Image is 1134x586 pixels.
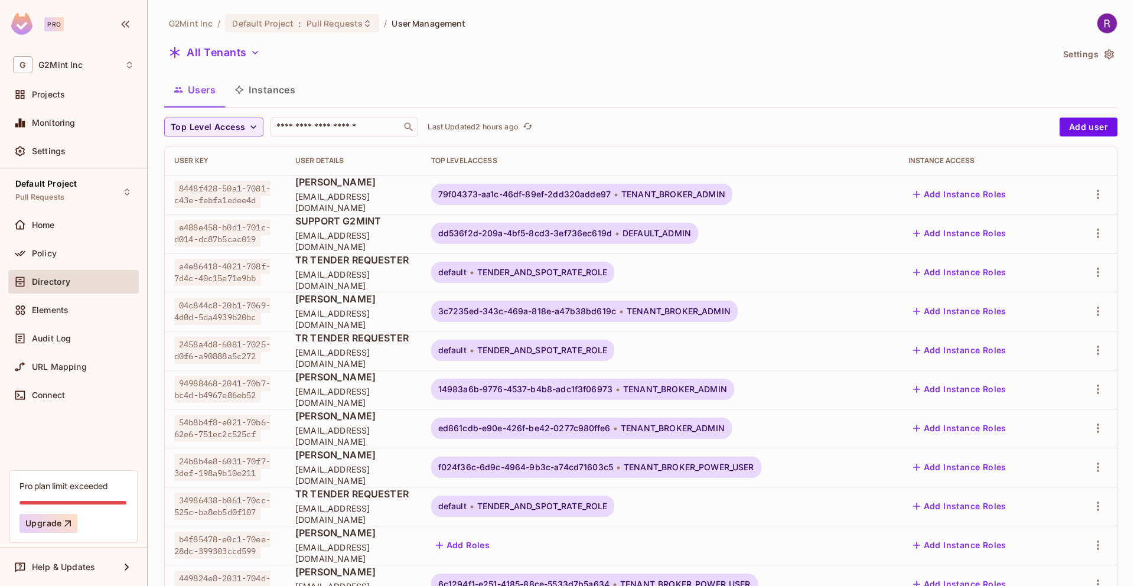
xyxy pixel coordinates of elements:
[32,362,87,372] span: URL Mapping
[908,224,1011,243] button: Add Instance Roles
[295,386,412,408] span: [EMAIL_ADDRESS][DOMAIN_NAME]
[477,502,608,511] span: TENDER_AND_SPOT_RATE_ROLE
[295,526,412,539] span: [PERSON_NAME]
[295,191,412,213] span: [EMAIL_ADDRESS][DOMAIN_NAME]
[32,146,66,156] span: Settings
[908,380,1011,399] button: Add Instance Roles
[908,458,1011,477] button: Add Instance Roles
[19,480,107,491] div: Pro plan limit exceeded
[908,185,1011,204] button: Add Instance Roles
[438,424,610,433] span: ed861cdb-e90e-426f-be42-0277c980ffe6
[295,214,412,227] span: SUPPORT G2MINT
[521,120,535,134] button: refresh
[169,18,213,29] span: the active workspace
[295,464,412,486] span: [EMAIL_ADDRESS][DOMAIN_NAME]
[295,409,412,422] span: [PERSON_NAME]
[295,503,412,525] span: [EMAIL_ADDRESS][DOMAIN_NAME]
[232,18,294,29] span: Default Project
[295,425,412,447] span: [EMAIL_ADDRESS][DOMAIN_NAME]
[627,307,731,316] span: TENANT_BROKER_ADMIN
[307,18,363,29] span: Pull Requests
[438,346,467,355] span: default
[908,156,1056,165] div: Instance Access
[295,308,412,330] span: [EMAIL_ADDRESS][DOMAIN_NAME]
[431,536,495,555] button: Add Roles
[624,463,754,472] span: TENANT_BROKER_POWER_USER
[174,220,271,247] span: e488e458-b0d1-701c-d014-dc87b5cac019
[225,75,305,105] button: Instances
[295,269,412,291] span: [EMAIL_ADDRESS][DOMAIN_NAME]
[295,448,412,461] span: [PERSON_NAME]
[621,190,725,199] span: TENANT_BROKER_ADMIN
[295,156,412,165] div: User Details
[908,419,1011,438] button: Add Instance Roles
[174,532,271,559] span: b4f85478-e0c1-70ee-28dc-399303ccd599
[438,307,616,316] span: 3c7235ed-343c-469a-818e-a47b38bd619c
[174,454,271,481] span: 24b8b4e8-6031-70f7-3def-198a9b10e211
[295,542,412,564] span: [EMAIL_ADDRESS][DOMAIN_NAME]
[32,305,69,315] span: Elements
[295,230,412,252] span: [EMAIL_ADDRESS][DOMAIN_NAME]
[174,415,271,442] span: 54b8b4f8-e021-70b6-62e6-751ec2c525cf
[32,562,95,572] span: Help & Updates
[295,175,412,188] span: [PERSON_NAME]
[217,18,220,29] li: /
[438,385,612,394] span: 14983a6b-9776-4537-b4b8-adc1f3f06973
[438,190,611,199] span: 79f04373-aa1c-46df-89ef-2dd320adde97
[428,122,518,132] p: Last Updated 2 hours ago
[438,268,467,277] span: default
[523,121,533,133] span: refresh
[295,331,412,344] span: TR TENDER REQUESTER
[174,181,271,208] span: 8448f428-50a1-7081-c43e-febfa1edee4d
[32,277,70,287] span: Directory
[295,347,412,369] span: [EMAIL_ADDRESS][DOMAIN_NAME]
[298,19,302,28] span: :
[174,493,271,520] span: 34986438-b061-70cc-525c-ba8eb5d0f107
[13,56,32,73] span: G
[477,346,608,355] span: TENDER_AND_SPOT_RATE_ROLE
[32,334,71,343] span: Audit Log
[15,193,64,202] span: Pull Requests
[11,13,32,35] img: SReyMgAAAABJRU5ErkJggg==
[295,292,412,305] span: [PERSON_NAME]
[38,60,83,70] span: Workspace: G2Mint Inc
[477,268,608,277] span: TENDER_AND_SPOT_RATE_ROLE
[621,424,725,433] span: TENANT_BROKER_ADMIN
[295,370,412,383] span: [PERSON_NAME]
[295,565,412,578] span: [PERSON_NAME]
[623,229,691,238] span: DEFAULT_ADMIN
[1097,14,1117,33] img: Renato Rabdishta
[174,376,271,403] span: 94988468-2041-70b7-bc4d-b4967e86eb52
[384,18,387,29] li: /
[295,253,412,266] span: TR TENDER REQUESTER
[171,120,245,135] span: Top Level Access
[295,487,412,500] span: TR TENDER REQUESTER
[392,18,465,29] span: User Management
[164,118,263,136] button: Top Level Access
[19,514,77,533] button: Upgrade
[908,497,1011,516] button: Add Instance Roles
[44,17,64,31] div: Pro
[438,229,612,238] span: dd536f2d-209a-4bf5-8cd3-3ef736ec619d
[32,90,65,99] span: Projects
[438,463,613,472] span: f024f36c-6d9c-4964-9b3c-a74cd71603c5
[164,75,225,105] button: Users
[174,156,276,165] div: User Key
[174,298,271,325] span: 04c844c8-20b1-7069-4d0d-5da4939b20bc
[32,220,55,230] span: Home
[15,179,77,188] span: Default Project
[623,385,727,394] span: TENANT_BROKER_ADMIN
[164,43,265,62] button: All Tenants
[908,263,1011,282] button: Add Instance Roles
[174,337,271,364] span: 2458a4d8-6081-7025-d0f6-a90888a5c272
[32,118,76,128] span: Monitoring
[908,302,1011,321] button: Add Instance Roles
[431,156,889,165] div: Top Level Access
[519,120,535,134] span: Click to refresh data
[908,341,1011,360] button: Add Instance Roles
[438,502,467,511] span: default
[32,249,57,258] span: Policy
[32,390,65,400] span: Connect
[908,536,1011,555] button: Add Instance Roles
[1058,45,1117,64] button: Settings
